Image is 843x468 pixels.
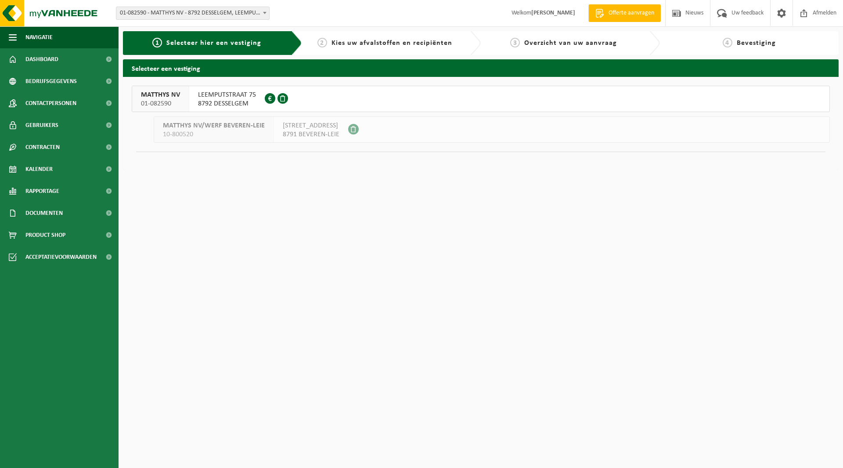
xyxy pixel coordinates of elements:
span: MATTHYS NV/WERF BEVEREN-LEIE [163,121,265,130]
span: 1 [152,38,162,47]
span: Bedrijfsgegevens [25,70,77,92]
span: Rapportage [25,180,59,202]
span: Offerte aanvragen [606,9,656,18]
span: Kalender [25,158,53,180]
span: Contactpersonen [25,92,76,114]
span: 4 [723,38,732,47]
span: Overzicht van uw aanvraag [524,40,617,47]
span: Kies uw afvalstoffen en recipiënten [331,40,452,47]
span: Dashboard [25,48,58,70]
span: 01-082590 - MATTHYS NV - 8792 DESSELGEM, LEEMPUTSTRAAT 75 [116,7,269,19]
span: 3 [510,38,520,47]
a: Offerte aanvragen [588,4,661,22]
span: Gebruikers [25,114,58,136]
span: 01-082590 [141,99,180,108]
span: Selecteer hier een vestiging [166,40,261,47]
span: 8791 BEVEREN-LEIE [283,130,339,139]
span: Documenten [25,202,63,224]
span: 8792 DESSELGEM [198,99,256,108]
strong: [PERSON_NAME] [531,10,575,16]
span: 01-082590 - MATTHYS NV - 8792 DESSELGEM, LEEMPUTSTRAAT 75 [116,7,270,20]
span: Navigatie [25,26,53,48]
span: 10-800520 [163,130,265,139]
span: Product Shop [25,224,65,246]
span: 2 [317,38,327,47]
span: [STREET_ADDRESS] [283,121,339,130]
span: MATTHYS NV [141,91,180,99]
span: LEEMPUTSTRAAT 75 [198,91,256,99]
span: Acceptatievoorwaarden [25,246,97,268]
span: Bevestiging [737,40,776,47]
span: Contracten [25,136,60,158]
button: MATTHYS NV 01-082590 LEEMPUTSTRAAT 758792 DESSELGEM [132,86,830,112]
h2: Selecteer een vestiging [123,59,839,76]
